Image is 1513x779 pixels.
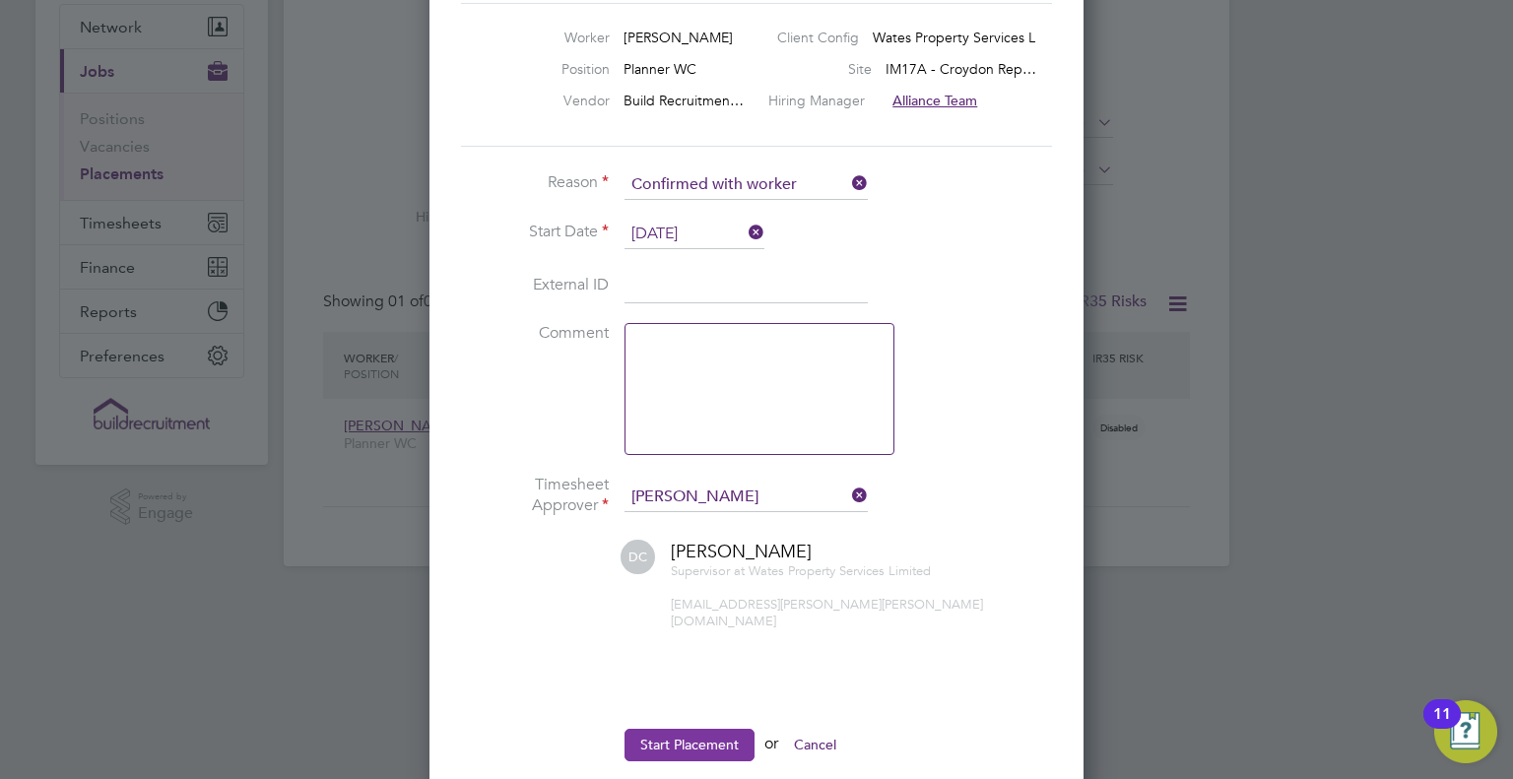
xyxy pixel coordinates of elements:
div: 11 [1433,714,1451,740]
label: Site [793,60,872,78]
input: Select one [625,220,764,249]
label: Worker [501,29,610,46]
span: Supervisor at [671,562,745,579]
input: Search for... [625,483,868,512]
label: Position [501,60,610,78]
span: [PERSON_NAME] [624,29,733,46]
label: Vendor [501,92,610,109]
label: Reason [461,172,609,193]
span: Wates Property Services Lt… [873,29,1054,46]
label: Comment [461,323,609,344]
span: Planner WC [624,60,696,78]
span: Build Recruitmen… [624,92,744,109]
button: Open Resource Center, 11 new notifications [1434,700,1497,763]
span: IM17A - Croydon Rep… [886,60,1036,78]
label: Client Config [777,29,859,46]
span: Alliance Team [892,92,977,109]
button: Cancel [778,729,852,760]
span: DC [621,540,655,574]
input: Select one [625,170,868,200]
label: External ID [461,275,609,295]
span: [PERSON_NAME] [671,540,812,562]
span: Wates Property Services Limited [749,562,931,579]
label: Timesheet Approver [461,475,609,516]
label: Hiring Manager [768,92,879,109]
label: Start Date [461,222,609,242]
span: [EMAIL_ADDRESS][PERSON_NAME][PERSON_NAME][DOMAIN_NAME] [671,596,983,629]
button: Start Placement [625,729,755,760]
